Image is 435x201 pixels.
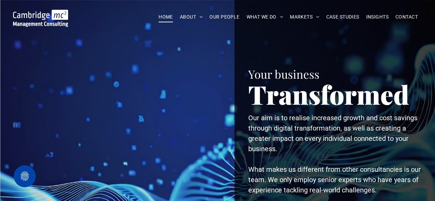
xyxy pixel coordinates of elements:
a: CONTACT [392,12,421,22]
img: Go to Homepage [13,10,68,27]
a: WHAT WE DO [243,12,287,22]
a: MARKETS [286,12,323,22]
a: OUR PEOPLE [206,12,243,22]
a: Your Business Transformed | Cambridge Management Consulting [13,11,68,18]
a: ABOUT [176,12,206,22]
span: What makes us different from other consultancies is our team. We only employ senior experts who h... [248,165,421,194]
span: Our aim is to realise increased growth and cost savings through digital transformation, as well a... [248,114,417,153]
a: HOME [155,12,176,22]
span: Your business [248,66,319,81]
span: Transformed [248,77,409,111]
a: CASE STUDIES [323,12,363,22]
a: INSIGHTS [363,12,392,22]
